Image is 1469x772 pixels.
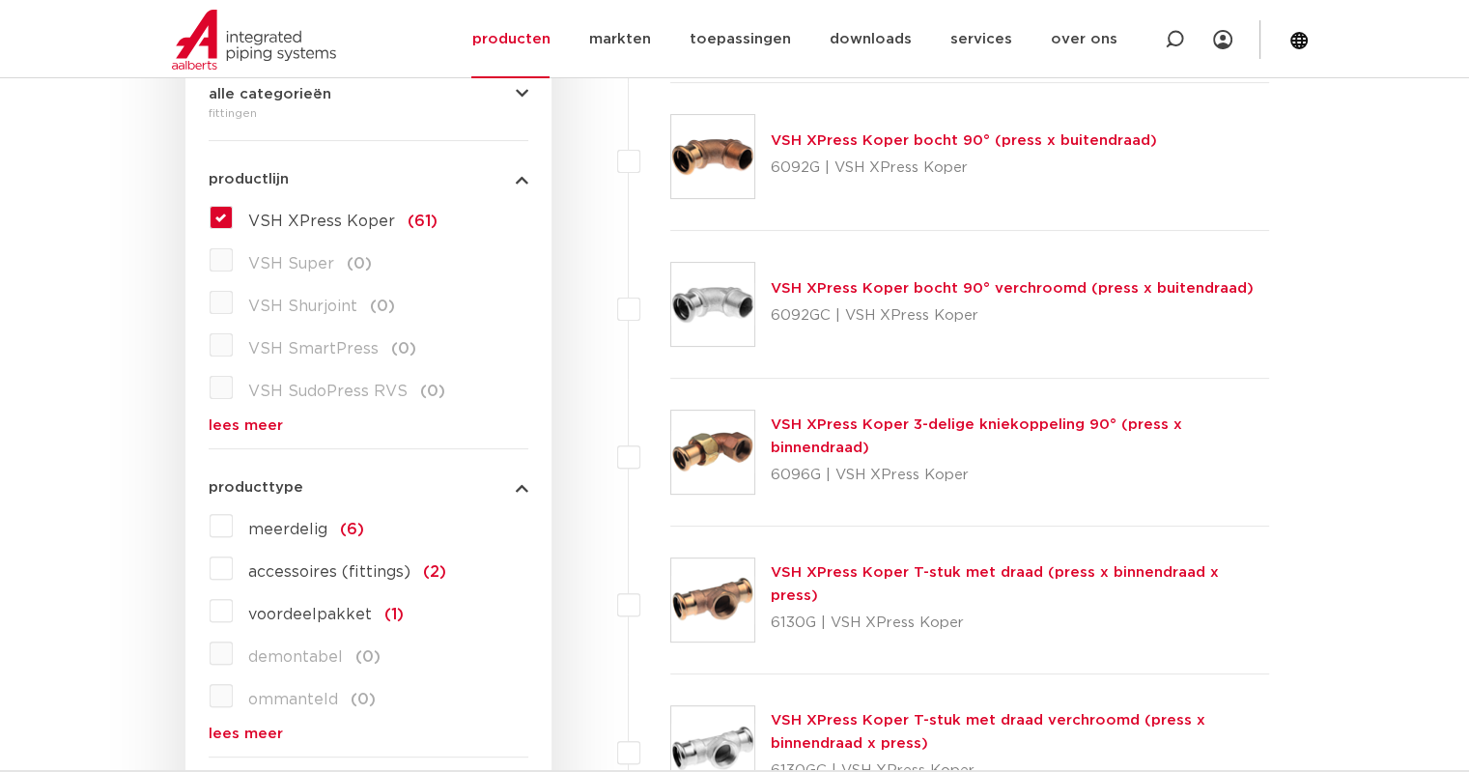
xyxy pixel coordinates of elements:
[248,692,338,707] span: ommanteld
[340,522,364,537] span: (6)
[771,713,1205,751] a: VSH XPress Koper T-stuk met draad verchroomd (press x binnendraad x press)
[248,341,379,357] span: VSH SmartPress
[248,564,410,580] span: accessoires (fittings)
[351,692,376,707] span: (0)
[771,565,1219,603] a: VSH XPress Koper T-stuk met draad (press x binnendraad x press)
[209,101,528,125] div: fittingen
[209,87,528,101] button: alle categorieën
[391,341,416,357] span: (0)
[771,417,1182,455] a: VSH XPress Koper 3-delige kniekoppeling 90° (press x binnendraad)
[209,480,303,495] span: producttype
[248,649,343,665] span: demontabel
[671,411,754,494] img: Thumbnail for VSH XPress Koper 3-delige kniekoppeling 90° (press x binnendraad)
[248,384,408,399] span: VSH SudoPress RVS
[209,727,528,741] a: lees meer
[408,214,438,229] span: (61)
[671,115,754,198] img: Thumbnail for VSH XPress Koper bocht 90° (press x buitendraad)
[347,256,372,272] span: (0)
[771,133,1157,148] a: VSH XPress Koper bocht 90° (press x buitendraad)
[355,649,381,665] span: (0)
[420,384,445,399] span: (0)
[248,299,357,314] span: VSH Shurjoint
[248,522,327,537] span: meerdelig
[771,300,1254,331] p: 6092GC | VSH XPress Koper
[209,480,528,495] button: producttype
[248,256,334,272] span: VSH Super
[384,607,404,622] span: (1)
[771,153,1157,184] p: 6092G | VSH XPress Koper
[248,214,395,229] span: VSH XPress Koper
[248,607,372,622] span: voordeelpakket
[209,418,528,433] a: lees meer
[771,281,1254,296] a: VSH XPress Koper bocht 90° verchroomd (press x buitendraad)
[671,558,754,642] img: Thumbnail for VSH XPress Koper T-stuk met draad (press x binnendraad x press)
[209,87,331,101] span: alle categorieën
[209,172,528,186] button: productlijn
[370,299,395,314] span: (0)
[209,172,289,186] span: productlijn
[771,608,1270,639] p: 6130G | VSH XPress Koper
[771,460,1270,491] p: 6096G | VSH XPress Koper
[423,564,446,580] span: (2)
[671,263,754,346] img: Thumbnail for VSH XPress Koper bocht 90° verchroomd (press x buitendraad)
